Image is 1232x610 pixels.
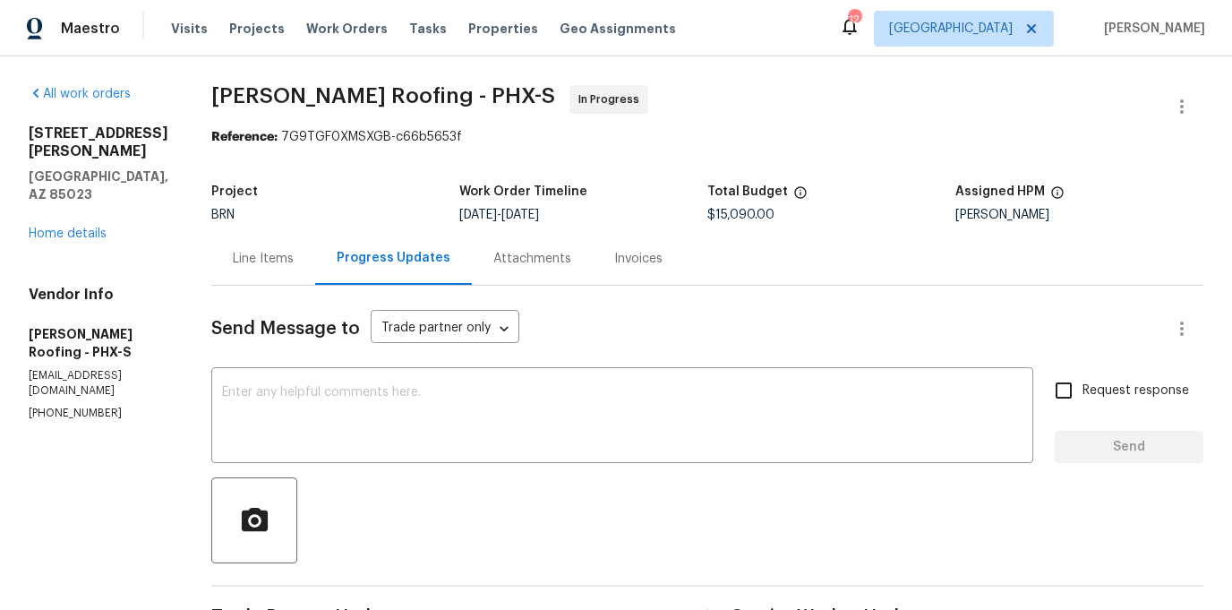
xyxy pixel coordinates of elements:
[211,185,258,198] h5: Project
[578,90,646,108] span: In Progress
[560,20,676,38] span: Geo Assignments
[707,209,774,221] span: $15,090.00
[29,325,168,361] h5: [PERSON_NAME] Roofing - PHX-S
[306,20,388,38] span: Work Orders
[459,209,497,221] span: [DATE]
[793,185,808,209] span: The total cost of line items that have been proposed by Opendoor. This sum includes line items th...
[29,368,168,399] p: [EMAIL_ADDRESS][DOMAIN_NAME]
[371,314,519,344] div: Trade partner only
[211,320,360,338] span: Send Message to
[459,185,587,198] h5: Work Order Timeline
[211,131,278,143] b: Reference:
[955,185,1045,198] h5: Assigned HPM
[337,249,450,267] div: Progress Updates
[211,128,1203,146] div: 7G9TGF0XMSXGB-c66b5653f
[211,209,235,221] span: BRN
[29,168,168,203] h5: [GEOGRAPHIC_DATA], AZ 85023
[468,20,538,38] span: Properties
[409,22,447,35] span: Tasks
[29,88,131,100] a: All work orders
[29,406,168,421] p: [PHONE_NUMBER]
[61,20,120,38] span: Maestro
[211,85,555,107] span: [PERSON_NAME] Roofing - PHX-S
[889,20,1013,38] span: [GEOGRAPHIC_DATA]
[29,286,168,304] h4: Vendor Info
[1097,20,1205,38] span: [PERSON_NAME]
[614,250,663,268] div: Invoices
[459,209,539,221] span: -
[1082,382,1189,400] span: Request response
[29,125,168,160] h2: [STREET_ADDRESS][PERSON_NAME]
[1050,185,1065,209] span: The hpm assigned to this work order.
[955,209,1203,221] div: [PERSON_NAME]
[501,209,539,221] span: [DATE]
[29,228,107,240] a: Home details
[233,250,294,268] div: Line Items
[848,11,860,29] div: 12
[171,20,208,38] span: Visits
[493,250,571,268] div: Attachments
[707,185,788,198] h5: Total Budget
[229,20,285,38] span: Projects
